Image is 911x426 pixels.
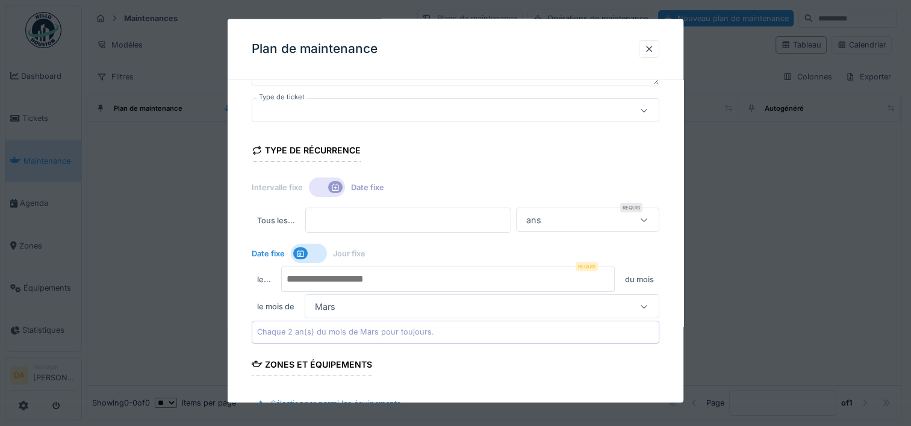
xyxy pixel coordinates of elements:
[620,203,642,212] div: Requis
[252,182,303,193] label: Intervalle fixe
[576,262,598,271] div: Requis
[252,141,361,162] div: Type de récurrence
[310,300,340,313] div: Mars
[252,355,372,375] div: Zones et équipements
[351,182,384,193] label: Date fixe
[257,326,434,338] div: Chaque 2 an(s) du mois de Mars pour toujours.
[333,248,365,259] label: Jour fixe
[252,248,285,259] label: Date fixe
[252,395,406,412] div: Sélectionner parmi les équipements
[521,213,546,226] div: ans
[252,208,300,233] div: Tous les …
[252,294,300,318] div: le mois de
[620,267,659,292] div: du mois
[257,92,307,102] label: Type de ticket
[252,267,276,292] div: le …
[252,42,378,57] h3: Plan de maintenance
